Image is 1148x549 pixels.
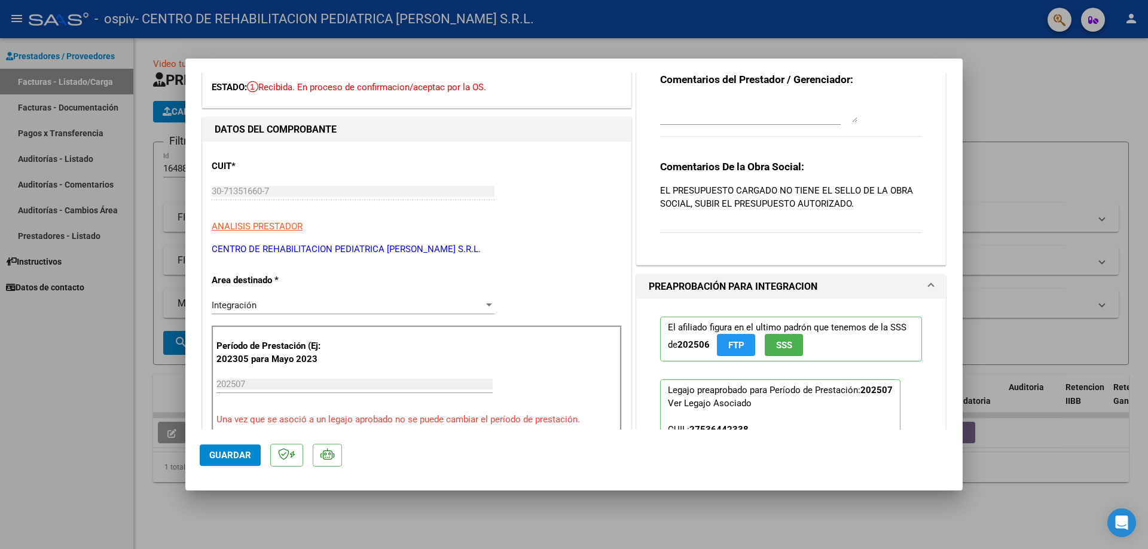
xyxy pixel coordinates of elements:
[637,53,945,265] div: COMENTARIOS
[728,340,744,351] span: FTP
[668,424,884,501] span: CUIL: Nombre y Apellido: Período Desde: Período Hasta: Admite Dependencia:
[212,300,257,311] span: Integración
[660,317,922,361] p: El afiliado figura en el ultimo padrón que tenemos de la SSS de
[212,243,622,256] p: CENTRO DE REHABILITACION PEDIATRICA [PERSON_NAME] S.R.L.
[216,339,337,366] p: Período de Prestación (Ej: 202305 para Mayo 2023
[717,334,755,356] button: FTP
[765,334,803,356] button: SSS
[689,423,749,436] div: 27536442338
[215,124,337,135] strong: DATOS DEL COMPROBANTE
[668,397,752,410] div: Ver Legajo Asociado
[776,340,792,351] span: SSS
[212,82,247,93] span: ESTADO:
[677,339,710,350] strong: 202506
[660,184,922,210] p: EL PRESUPUESTO CARGADO NO TIENE EL SELLO DE LA OBRA SOCIAL, SUBIR EL PRESUPUESTO AUTORIZADO.
[1107,508,1136,537] div: Open Intercom Messenger
[860,385,893,395] strong: 202507
[212,221,303,232] span: ANALISIS PRESTADOR
[649,280,817,294] h1: PREAPROBACIÓN PARA INTEGRACION
[637,275,945,299] mat-expansion-panel-header: PREAPROBACIÓN PARA INTEGRACION
[212,160,335,173] p: CUIT
[660,379,900,538] p: Legajo preaprobado para Período de Prestación:
[660,73,853,85] strong: Comentarios del Prestador / Gerenciador:
[660,161,804,173] strong: Comentarios De la Obra Social:
[209,450,251,461] span: Guardar
[200,444,261,466] button: Guardar
[212,274,335,287] p: Area destinado *
[216,413,617,427] p: Una vez que se asoció a un legajo aprobado no se puede cambiar el período de prestación.
[247,82,486,93] span: Recibida. En proceso de confirmacion/aceptac por la OS.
